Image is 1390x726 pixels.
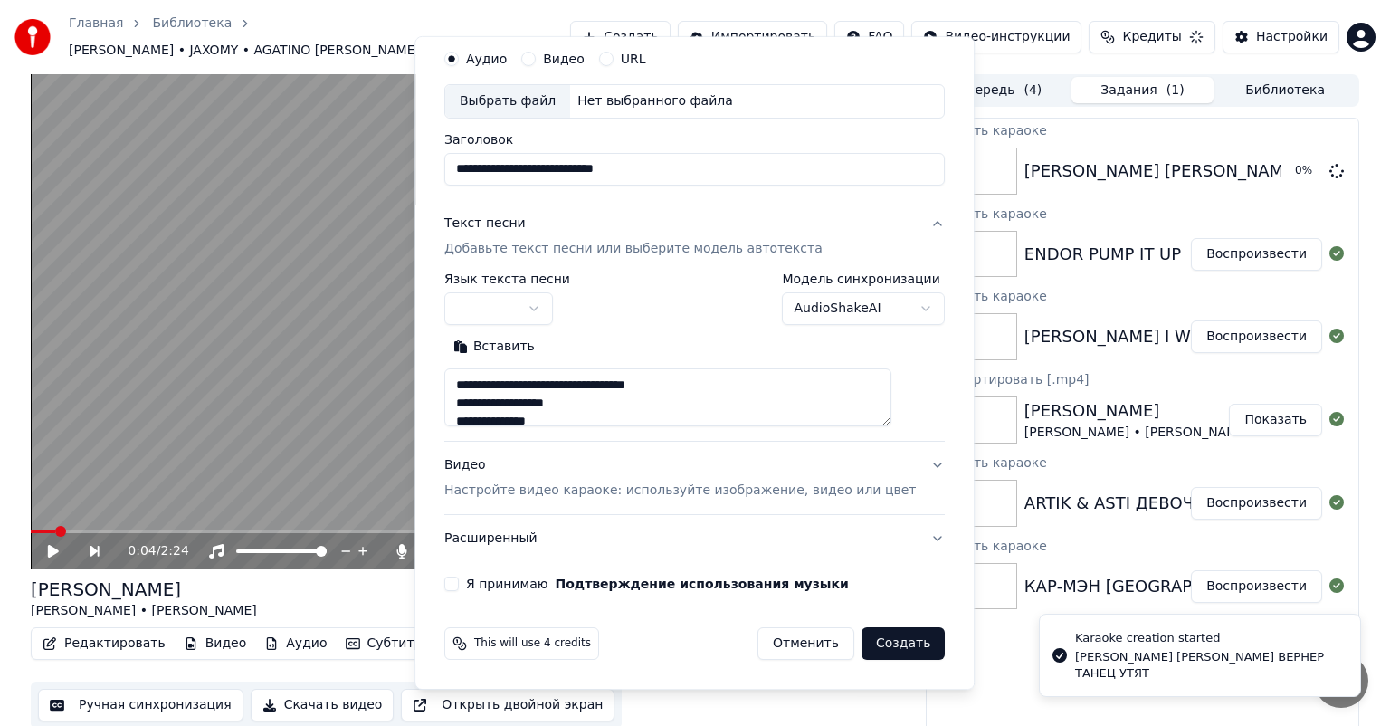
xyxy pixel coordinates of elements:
label: Язык текста песни [444,272,570,285]
button: Расширенный [444,515,945,562]
button: Вставить [444,332,544,361]
label: URL [621,53,646,65]
div: Выбрать файл [445,85,570,118]
button: Создать [862,627,945,660]
span: This will use 4 credits [474,636,591,651]
div: Текст песни [444,215,526,233]
p: Настройте видео караоке: используйте изображение, видео или цвет [444,482,916,500]
label: Видео [543,53,585,65]
button: Текст песниДобавьте текст песни или выберите модель автотекста [444,200,945,272]
button: Я принимаю [556,578,849,590]
p: Добавьте текст песни или выберите модель автотекста [444,240,823,258]
label: Заголовок [444,133,945,146]
label: Я принимаю [466,578,849,590]
button: Отменить [757,627,854,660]
label: Аудио [466,53,507,65]
div: Нет выбранного файла [570,92,740,110]
div: Видео [444,456,916,500]
label: Модель синхронизации [783,272,946,285]
button: ВидеоНастройте видео караоке: используйте изображение, видео или цвет [444,442,945,514]
div: Текст песниДобавьте текст песни или выберите модель автотекста [444,272,945,441]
